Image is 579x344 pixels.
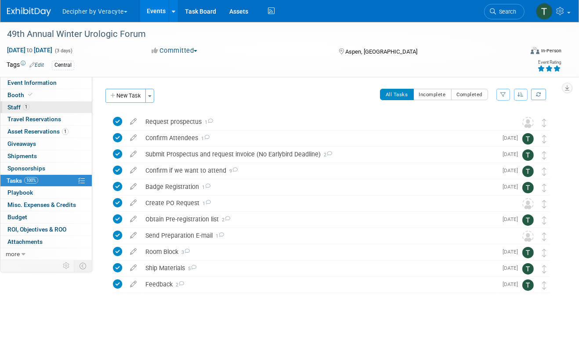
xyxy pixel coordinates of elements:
[0,248,92,260] a: more
[0,211,92,223] a: Budget
[7,46,53,54] span: [DATE] [DATE]
[0,236,92,248] a: Attachments
[198,136,210,141] span: 1
[7,165,45,172] span: Sponsorships
[126,280,141,288] a: edit
[7,79,57,86] span: Event Information
[542,249,546,257] i: Move task
[29,62,44,68] a: Edit
[59,260,74,272] td: Personalize Event Tab Strip
[141,147,497,162] div: Submit Prospectus and request invoice (No Earlybird Deadline)
[126,199,141,207] a: edit
[25,47,34,54] span: to
[202,119,213,125] span: 1
[141,212,497,227] div: Obtain Pre-registration list
[141,261,497,275] div: Ship Materials
[7,226,66,233] span: ROI, Objectives & ROO
[321,152,332,158] span: 2
[141,196,505,210] div: Create PO Request
[380,89,414,100] button: All Tasks
[542,216,546,225] i: Move task
[531,47,539,54] img: Format-Inperson.png
[522,263,534,275] img: Tony Alvarado
[28,92,33,97] i: Booth reservation complete
[105,89,146,103] button: New Task
[4,26,514,42] div: 49th Annual Winter Urologic Forum
[7,189,33,196] span: Playbook
[0,187,92,199] a: Playbook
[141,163,497,178] div: Confirm if we want to attend
[522,247,534,258] img: Tony Alvarado
[126,264,141,272] a: edit
[213,233,224,239] span: 1
[7,140,36,147] span: Giveaways
[141,277,497,292] div: Feedback
[126,232,141,239] a: edit
[413,89,452,100] button: Incomplete
[503,216,522,222] span: [DATE]
[148,46,201,55] button: Committed
[542,184,546,192] i: Move task
[0,150,92,162] a: Shipments
[141,114,505,129] div: Request prospectus
[522,279,534,291] img: Tony Alvarado
[503,151,522,157] span: [DATE]
[7,152,37,159] span: Shipments
[0,77,92,89] a: Event Information
[7,201,76,208] span: Misc. Expenses & Credits
[0,199,92,211] a: Misc. Expenses & Credits
[126,248,141,256] a: edit
[522,166,534,177] img: Tony Alvarado
[496,8,516,15] span: Search
[126,167,141,174] a: edit
[522,231,534,242] img: Unassigned
[141,179,497,194] div: Badge Registration
[24,177,38,184] span: 100%
[522,133,534,145] img: Tony Alvarado
[219,217,230,223] span: 2
[7,91,34,98] span: Booth
[7,116,61,123] span: Travel Reservations
[542,232,546,241] i: Move task
[74,260,92,272] td: Toggle Event Tabs
[141,130,497,145] div: Confirm Attendees
[522,198,534,210] img: Unassigned
[7,214,27,221] span: Budget
[522,214,534,226] img: Tony Alvarado
[0,224,92,235] a: ROI, Objectives & ROO
[173,282,184,288] span: 2
[126,150,141,158] a: edit
[542,135,546,143] i: Move task
[531,89,546,100] a: Refresh
[503,184,522,190] span: [DATE]
[503,281,522,287] span: [DATE]
[54,48,72,54] span: (3 days)
[185,266,196,272] span: 5
[542,167,546,176] i: Move task
[23,104,29,110] span: 1
[126,183,141,191] a: edit
[6,250,20,257] span: more
[542,265,546,273] i: Move task
[226,168,238,174] span: 9
[141,244,497,259] div: Room Block
[52,61,74,70] div: Central
[0,89,92,101] a: Booth
[542,200,546,208] i: Move task
[126,215,141,223] a: edit
[7,177,38,184] span: Tasks
[536,3,553,20] img: Tony Alvarado
[503,135,522,141] span: [DATE]
[0,113,92,125] a: Travel Reservations
[451,89,489,100] button: Completed
[7,128,69,135] span: Asset Reservations
[0,175,92,187] a: Tasks100%
[126,134,141,142] a: edit
[7,238,43,245] span: Attachments
[7,60,44,70] td: Tags
[522,117,534,128] img: Unassigned
[503,265,522,271] span: [DATE]
[0,138,92,150] a: Giveaways
[522,149,534,161] img: Tony Alvarado
[480,46,562,59] div: Event Format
